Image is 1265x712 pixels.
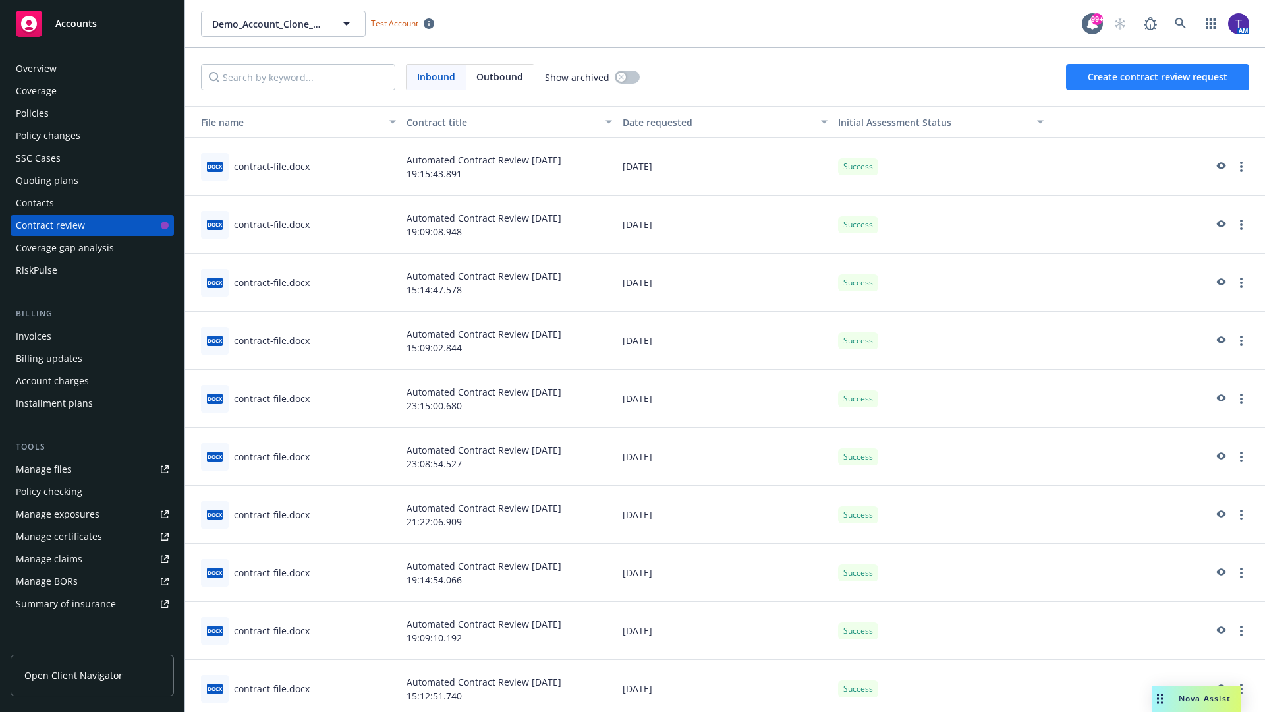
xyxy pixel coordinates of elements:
button: Nova Assist [1152,686,1241,712]
div: contract-file.docx [234,392,310,405]
div: Toggle SortBy [838,115,1029,129]
div: Drag to move [1152,686,1168,712]
div: contract-file.docx [234,160,310,173]
a: preview [1212,623,1228,639]
a: preview [1212,449,1228,465]
span: docx [207,568,223,578]
a: preview [1212,217,1228,233]
span: Manage exposures [11,504,174,525]
div: Automated Contract Review [DATE] 19:09:10.192 [401,602,617,660]
img: photo [1228,13,1249,34]
a: Installment plans [11,393,174,414]
div: contract-file.docx [234,624,310,638]
span: Outbound [476,70,523,84]
span: Test Account [366,16,439,30]
span: docx [207,510,223,519]
div: contract-file.docx [234,508,310,521]
div: [DATE] [617,138,833,196]
div: Manage BORs [16,571,78,592]
a: Account charges [11,371,174,392]
div: Date requested [623,115,814,129]
a: Report a Bug [1137,11,1164,37]
div: Installment plans [16,393,93,414]
a: more [1233,217,1249,233]
div: Contract title [407,115,598,129]
span: Show archived [545,71,609,84]
span: docx [207,220,223,229]
span: docx [207,684,223,694]
span: Success [843,509,873,521]
span: Open Client Navigator [24,668,123,682]
div: Account charges [16,371,89,392]
span: Success [843,625,873,637]
div: Policy changes [16,125,80,146]
div: [DATE] [617,544,833,602]
div: Policy checking [16,481,82,502]
div: Manage exposures [16,504,99,525]
div: contract-file.docx [234,682,310,696]
div: [DATE] [617,196,833,254]
span: Accounts [55,18,97,29]
span: Success [843,393,873,405]
div: Tools [11,440,174,454]
div: Automated Contract Review [DATE] 19:09:08.948 [401,196,617,254]
a: more [1233,333,1249,349]
button: Create contract review request [1066,64,1249,90]
div: contract-file.docx [234,276,310,289]
a: Invoices [11,326,174,347]
a: more [1233,623,1249,639]
a: more [1233,507,1249,523]
button: Contract title [401,106,617,138]
a: Switch app [1198,11,1224,37]
span: docx [207,452,223,461]
a: Manage certificates [11,526,174,547]
div: Automated Contract Review [DATE] 23:15:00.680 [401,370,617,428]
a: preview [1212,565,1228,581]
a: more [1233,275,1249,291]
div: Coverage gap analysis [16,237,114,258]
span: Inbound [407,65,466,90]
div: [DATE] [617,486,833,544]
a: Contacts [11,193,174,214]
button: Date requested [617,106,833,138]
a: Coverage [11,80,174,102]
a: Manage BORs [11,571,174,592]
div: Manage files [16,459,72,480]
a: RiskPulse [11,260,174,281]
div: Contract review [16,215,85,236]
a: Summary of insurance [11,593,174,614]
div: contract-file.docx [234,566,310,579]
a: preview [1212,275,1228,291]
a: Accounts [11,5,174,42]
div: Manage certificates [16,526,102,547]
a: more [1233,159,1249,175]
div: contract-file.docx [234,218,310,231]
div: Contacts [16,193,54,214]
a: preview [1212,507,1228,523]
a: Overview [11,58,174,79]
div: Quoting plans [16,170,78,191]
span: Create contract review request [1088,71,1227,83]
a: Manage claims [11,549,174,570]
div: Automated Contract Review [DATE] 21:22:06.909 [401,486,617,544]
span: Success [843,161,873,173]
span: Demo_Account_Clone_QA_CR_Tests_Client [212,17,326,31]
a: preview [1212,681,1228,697]
div: Coverage [16,80,57,102]
div: Automated Contract Review [DATE] 23:08:54.527 [401,428,617,486]
div: Billing [11,307,174,320]
div: [DATE] [617,370,833,428]
div: Manage claims [16,549,82,570]
a: more [1233,565,1249,581]
input: Search by keyword... [201,64,395,90]
a: Billing updates [11,348,174,369]
a: SSC Cases [11,148,174,169]
a: Quoting plans [11,170,174,191]
a: more [1233,391,1249,407]
div: Billing updates [16,348,82,369]
span: Success [843,277,873,289]
button: Demo_Account_Clone_QA_CR_Tests_Client [201,11,366,37]
div: Analytics hub [11,641,174,654]
div: Invoices [16,326,51,347]
span: docx [207,394,223,403]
